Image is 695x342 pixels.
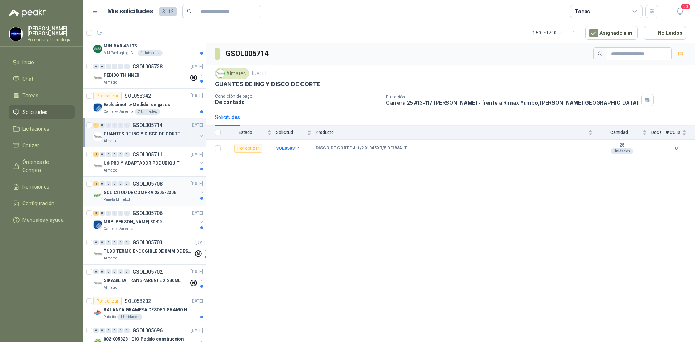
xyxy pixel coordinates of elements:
[93,328,99,333] div: 0
[9,89,75,102] a: Tareas
[215,94,380,99] p: Condición de pago
[112,211,117,216] div: 0
[191,151,203,158] p: [DATE]
[93,103,102,112] img: Company Logo
[644,26,686,40] button: No Leídos
[106,181,111,186] div: 0
[93,62,205,85] a: 0 0 0 0 0 0 GSOL005728[DATE] Company LogoPEDIDO THINNERAlmatec
[138,50,163,56] div: 1 Unidades
[276,146,300,151] b: SOL058314
[93,123,99,128] div: 1
[132,181,163,186] p: GSOL005708
[93,150,205,173] a: 2 0 0 0 0 0 GSOL005711[DATE] Company LogoU6-PRO Y ADAPTADOR POE UBIQUITIAlmatec
[93,74,102,83] img: Company Logo
[22,92,38,100] span: Tareas
[252,70,266,77] p: [DATE]
[104,226,134,232] p: Cartones America
[9,180,75,194] a: Remisiones
[112,152,117,157] div: 0
[117,314,142,320] div: 1 Unidades
[104,285,117,291] p: Almatec
[112,269,117,274] div: 0
[93,181,99,186] div: 2
[104,72,139,79] p: PEDIDO THINNER
[9,105,75,119] a: Solicitudes
[9,213,75,227] a: Manuales y ayuda
[93,92,122,100] div: Por cotizar
[93,152,99,157] div: 2
[93,308,102,317] img: Company Logo
[118,181,123,186] div: 0
[135,109,160,115] div: 2 Unidades
[107,6,153,17] h1: Mis solicitudes
[9,155,75,177] a: Órdenes de Compra
[104,189,176,196] p: SOLICITUD DE COMPRA 2305-2306
[93,220,102,229] img: Company Logo
[598,51,603,56] span: search
[93,238,209,261] a: 0 0 0 0 0 0 GSOL005703[DATE] Company LogoTUBO TERMO ENCOGIBLE DE 8MM DE ESPESOR X 5CMSAlmatec
[276,126,316,140] th: Solicitud
[104,80,117,85] p: Almatec
[386,100,639,106] p: Carrera 25 #13-117 [PERSON_NAME] - frente a Rimax Yumbo , [PERSON_NAME][GEOGRAPHIC_DATA]
[124,269,130,274] div: 0
[575,8,590,16] div: Todas
[215,113,240,121] div: Solicitudes
[104,138,117,144] p: Almatec
[132,269,163,274] p: GSOL005702
[104,219,162,225] p: MRP [PERSON_NAME] 30-09
[106,123,111,128] div: 0
[118,269,123,274] div: 0
[93,132,102,141] img: Company Logo
[585,26,638,40] button: Asignado a mi
[125,93,151,98] p: SOL058342
[93,180,205,203] a: 2 0 0 0 0 0 GSOL005708[DATE] Company LogoSOLICITUD DE COMPRA 2305-2306Panela El Trébol
[93,45,102,53] img: Company Logo
[104,101,170,108] p: Explosimetro-Medidor de gases
[22,125,49,133] span: Licitaciones
[597,143,647,148] b: 25
[28,26,75,36] p: [PERSON_NAME] [PERSON_NAME]
[124,181,130,186] div: 0
[681,3,691,10] span: 20
[9,197,75,210] a: Configuración
[666,126,695,140] th: # COTs
[106,152,111,157] div: 0
[104,160,181,167] p: U6-PRO Y ADAPTADOR POE UBIQUITI
[276,130,306,135] span: Solicitud
[104,248,194,255] p: TUBO TERMO ENCOGIBLE DE 8MM DE ESPESOR X 5CMS
[191,63,203,70] p: [DATE]
[22,216,64,224] span: Manuales y ayuda
[666,145,686,152] b: 0
[124,211,130,216] div: 0
[104,314,116,320] p: Patojito
[216,69,224,77] img: Company Logo
[112,240,117,245] div: 0
[104,168,117,173] p: Almatec
[9,27,23,41] img: Company Logo
[83,89,206,118] a: Por cotizarSOL058342[DATE] Company LogoExplosimetro-Medidor de gasesCartones America2 Unidades
[118,328,123,333] div: 0
[316,130,587,135] span: Producto
[132,328,163,333] p: GSOL005696
[532,27,580,39] div: 1 - 50 de 1790
[191,327,203,334] p: [DATE]
[215,99,380,105] p: De contado
[159,7,177,16] span: 3112
[22,58,34,66] span: Inicio
[22,158,68,174] span: Órdenes de Compra
[191,181,203,187] p: [DATE]
[215,80,320,88] p: GUANTES DE ING Y DISCO DE CORTE
[106,211,111,216] div: 0
[93,240,99,245] div: 0
[93,211,99,216] div: 3
[93,297,122,305] div: Por cotizar
[673,5,686,18] button: 20
[226,48,269,59] h3: GSOL005714
[93,64,99,69] div: 0
[112,181,117,186] div: 0
[9,72,75,86] a: Chat
[125,299,151,304] p: SOL058202
[22,183,49,191] span: Remisiones
[132,152,163,157] p: GSOL005711
[191,122,203,129] p: [DATE]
